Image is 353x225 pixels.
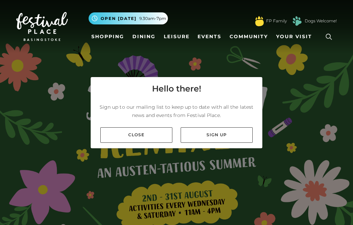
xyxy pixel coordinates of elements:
span: Open [DATE] [101,15,137,22]
a: FP Family [266,18,287,24]
a: Events [195,30,224,43]
a: Dogs Welcome! [305,18,337,24]
a: Leisure [161,30,192,43]
span: 9.30am-7pm [139,15,166,22]
a: Community [227,30,271,43]
span: Your Visit [276,33,312,40]
p: Sign up to our mailing list to keep up to date with all the latest news and events from Festival ... [96,103,257,119]
a: Dining [130,30,158,43]
button: Open [DATE] 9.30am-7pm [89,12,168,24]
a: Close [100,127,172,143]
a: Your Visit [273,30,318,43]
h4: Hello there! [152,83,201,95]
a: Sign up [181,127,253,143]
img: Festival Place Logo [16,12,68,41]
a: Shopping [89,30,127,43]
